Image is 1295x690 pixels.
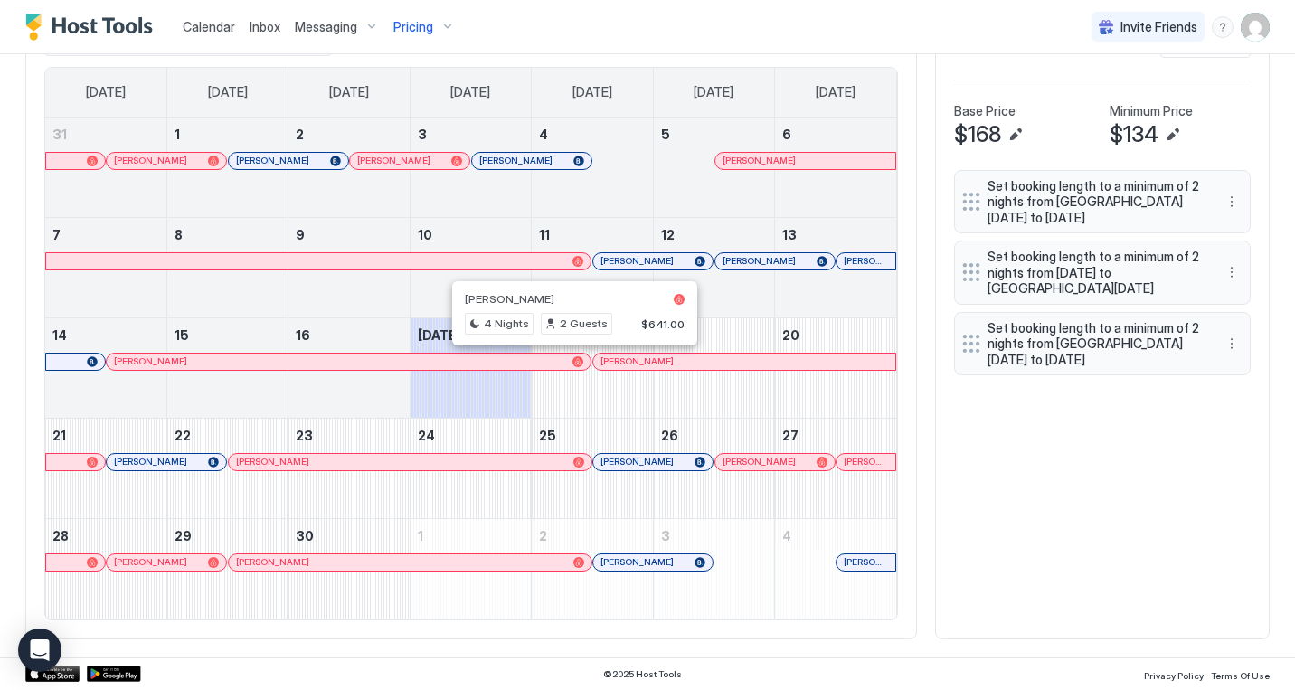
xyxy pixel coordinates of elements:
span: 24 [418,428,435,443]
span: Set booking length to a minimum of 2 nights from [GEOGRAPHIC_DATA][DATE] to [DATE] [988,178,1203,226]
td: September 17, 2025 [410,317,531,418]
a: Thursday [554,68,630,117]
span: 10 [418,227,432,242]
td: September 5, 2025 [653,118,774,218]
a: September 4, 2025 [532,118,652,151]
span: Minimum Price [1110,103,1193,119]
span: [PERSON_NAME] [PERSON_NAME] [844,556,888,568]
td: September 2, 2025 [288,118,410,218]
td: September 11, 2025 [532,217,653,317]
button: More options [1221,333,1243,354]
span: 3 [661,528,670,543]
td: September 27, 2025 [775,418,896,518]
a: Sunday [68,68,144,117]
span: [PERSON_NAME] [236,155,309,166]
span: 4 [782,528,791,543]
div: User profile [1241,13,1270,42]
a: September 5, 2025 [654,118,774,151]
div: [PERSON_NAME] [600,355,888,367]
span: 27 [782,428,799,443]
span: Terms Of Use [1211,670,1270,681]
td: August 31, 2025 [45,118,166,218]
span: [PERSON_NAME] [114,355,187,367]
a: October 4, 2025 [775,519,896,553]
td: October 1, 2025 [410,518,531,619]
td: September 16, 2025 [288,317,410,418]
a: App Store [25,666,80,682]
span: [PERSON_NAME] [114,556,187,568]
td: September 13, 2025 [775,217,896,317]
td: September 12, 2025 [653,217,774,317]
a: Saturday [798,68,874,117]
a: September 7, 2025 [45,218,166,251]
div: [PERSON_NAME] [723,255,827,267]
a: September 16, 2025 [288,318,409,352]
div: [PERSON_NAME] [844,255,888,267]
span: 1 [175,127,180,142]
a: September 18, 2025 [532,318,652,352]
div: [PERSON_NAME] [236,556,584,568]
span: 6 [782,127,791,142]
span: 26 [661,428,678,443]
a: September 30, 2025 [288,519,409,553]
td: September 29, 2025 [166,518,288,619]
td: September 10, 2025 [410,217,531,317]
span: 3 [418,127,427,142]
a: September 10, 2025 [411,218,531,251]
a: Monday [190,68,266,117]
span: 30 [296,528,314,543]
td: September 3, 2025 [410,118,531,218]
a: Google Play Store [87,666,141,682]
a: October 2, 2025 [532,519,652,553]
a: October 1, 2025 [411,519,531,553]
a: Privacy Policy [1144,665,1204,684]
td: September 28, 2025 [45,518,166,619]
span: 15 [175,327,189,343]
a: Inbox [250,17,280,36]
a: September 12, 2025 [654,218,774,251]
div: [PERSON_NAME] [114,556,219,568]
a: Calendar [183,17,235,36]
span: 12 [661,227,675,242]
div: menu [1221,191,1243,213]
td: October 4, 2025 [775,518,896,619]
span: 20 [782,327,799,343]
td: September 6, 2025 [775,118,896,218]
span: Invite Friends [1120,19,1197,35]
a: September 23, 2025 [288,419,409,452]
a: September 19, 2025 [654,318,774,352]
a: September 11, 2025 [532,218,652,251]
a: September 27, 2025 [775,419,896,452]
span: 7 [52,227,61,242]
span: Privacy Policy [1144,670,1204,681]
a: September 17, 2025 [411,318,531,352]
span: Base Price [954,103,1016,119]
td: September 25, 2025 [532,418,653,518]
a: Friday [676,68,751,117]
span: [PERSON_NAME] [723,255,796,267]
td: September 24, 2025 [410,418,531,518]
div: [PERSON_NAME] [844,456,888,468]
span: [PERSON_NAME] [236,556,309,568]
span: [DATE] [572,84,612,100]
span: 8 [175,227,183,242]
a: September 3, 2025 [411,118,531,151]
span: 23 [296,428,313,443]
td: September 21, 2025 [45,418,166,518]
span: [PERSON_NAME] [114,456,187,468]
a: September 15, 2025 [167,318,288,352]
span: 21 [52,428,66,443]
span: 1 [418,528,423,543]
td: September 14, 2025 [45,317,166,418]
span: 25 [539,428,556,443]
span: 2 [296,127,304,142]
span: [PERSON_NAME] [600,355,674,367]
span: [DATE] [329,84,369,100]
span: [PERSON_NAME] [236,456,309,468]
div: [PERSON_NAME] [114,155,219,166]
span: Set booking length to a minimum of 2 nights from [DATE] to [GEOGRAPHIC_DATA][DATE] [988,249,1203,297]
span: 14 [52,327,67,343]
td: September 26, 2025 [653,418,774,518]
